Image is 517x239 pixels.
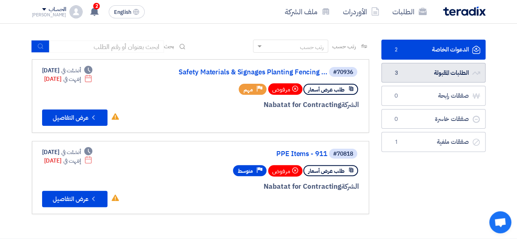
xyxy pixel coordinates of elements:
[42,191,107,207] button: عرض التفاصيل
[244,86,253,94] span: مهم
[164,69,327,76] a: Safety Materials & Signages Planting Fencing ...
[336,2,386,21] a: الأوردرات
[162,100,359,110] div: Nabatat for Contracting
[49,40,164,53] input: ابحث بعنوان أو رقم الطلب
[381,63,486,83] a: الطلبات المقبولة3
[162,181,359,192] div: Nabatat for Contracting
[44,156,93,165] div: [DATE]
[392,69,401,77] span: 3
[268,165,302,176] div: مرفوض
[443,7,486,16] img: Teradix logo
[49,6,66,13] div: الحساب
[238,167,253,175] span: متوسط
[392,92,401,100] span: 0
[392,138,401,146] span: 1
[341,100,359,110] span: الشركة
[42,66,93,75] div: [DATE]
[69,5,83,18] img: profile_test.png
[386,2,433,21] a: الطلبات
[61,148,81,156] span: أنشئت في
[164,42,175,51] span: بحث
[308,167,345,175] span: طلب عرض أسعار
[341,181,359,192] span: الشركة
[61,66,81,75] span: أنشئت في
[381,40,486,60] a: الدعوات الخاصة2
[308,86,345,94] span: طلب عرض أسعار
[32,13,67,17] div: [PERSON_NAME]
[332,42,356,51] span: رتب حسب
[489,211,511,233] a: Open chat
[300,43,324,51] div: رتب حسب
[114,9,131,15] span: English
[93,3,100,9] span: 2
[63,75,81,83] span: إنتهت في
[164,150,327,158] a: PPE Items - 911
[392,46,401,54] span: 2
[42,148,93,156] div: [DATE]
[333,69,353,75] div: #70936
[392,115,401,123] span: 0
[44,75,93,83] div: [DATE]
[333,151,353,157] div: #70818
[109,5,145,18] button: English
[381,86,486,106] a: صفقات رابحة0
[381,109,486,129] a: صفقات خاسرة0
[42,109,107,126] button: عرض التفاصيل
[63,156,81,165] span: إنتهت في
[381,132,486,152] a: صفقات ملغية1
[268,83,302,95] div: مرفوض
[278,2,336,21] a: ملف الشركة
